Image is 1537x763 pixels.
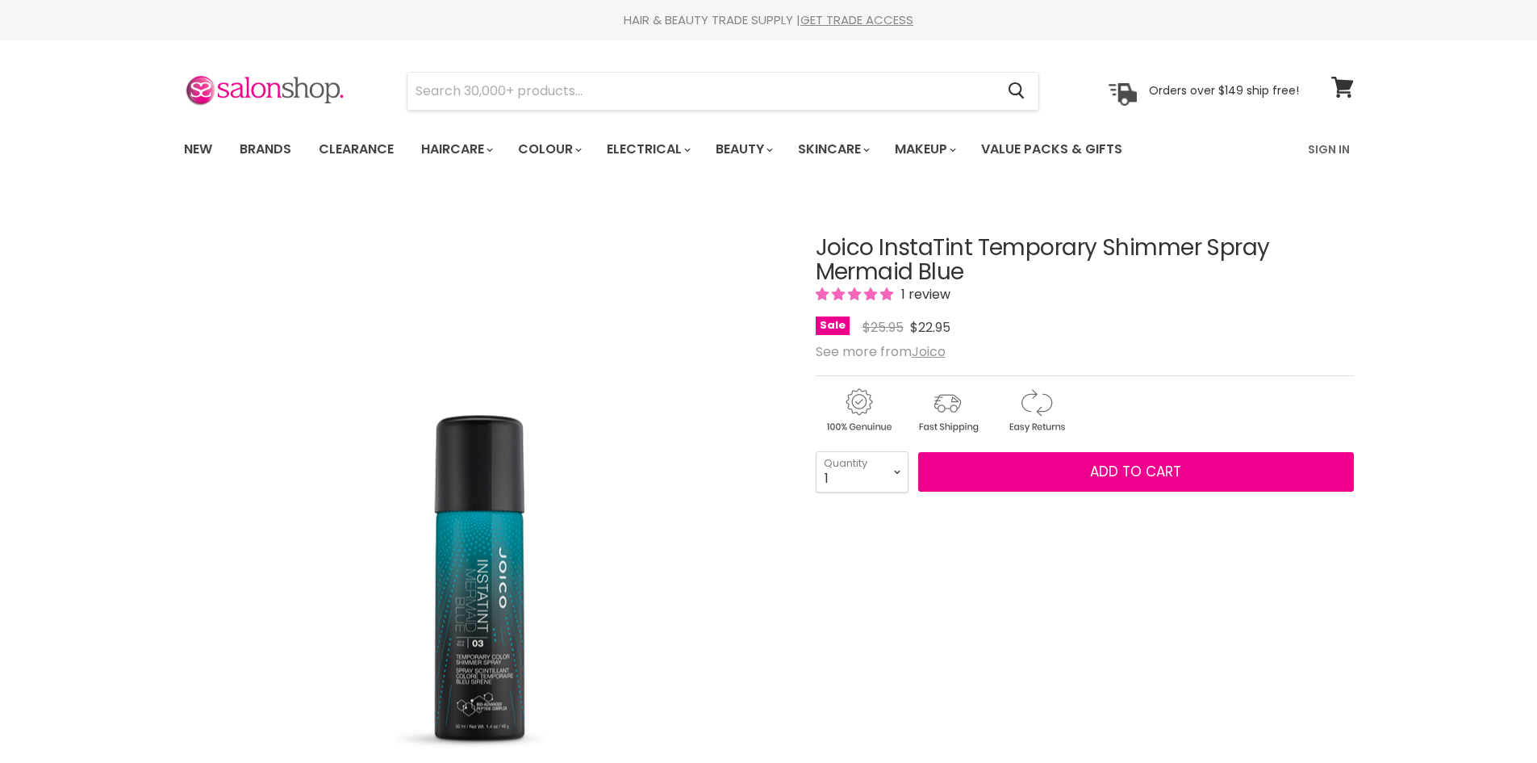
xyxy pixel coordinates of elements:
a: Clearance [307,132,406,166]
a: New [172,132,224,166]
button: Add to cart [918,452,1354,493]
a: Makeup [883,132,966,166]
a: Haircare [409,132,503,166]
span: 5.00 stars [816,285,896,304]
span: 1 review [896,285,950,304]
a: Joico [912,342,946,361]
a: Value Packs & Gifts [969,132,1134,166]
a: Sign In [1298,132,1359,166]
span: $25.95 [862,318,904,337]
img: shipping.gif [904,386,990,435]
span: $22.95 [910,318,950,337]
ul: Main menu [172,126,1217,173]
input: Search [407,73,996,110]
a: Beauty [704,132,783,166]
form: Product [407,72,1039,111]
select: Quantity [816,451,908,492]
nav: Main [164,126,1374,173]
span: Sale [816,317,850,335]
a: Electrical [595,132,700,166]
a: Colour [506,132,591,166]
button: Search [996,73,1038,110]
a: Brands [228,132,303,166]
div: HAIR & BEAUTY TRADE SUPPLY | [164,12,1374,28]
h1: Joico InstaTint Temporary Shimmer Spray Mermaid Blue [816,236,1354,286]
a: GET TRADE ACCESS [800,11,913,28]
a: Skincare [786,132,879,166]
img: genuine.gif [816,386,901,435]
p: Orders over $149 ship free! [1149,83,1299,98]
img: returns.gif [993,386,1079,435]
span: Add to cart [1090,462,1181,481]
img: Joico InstaTint Temporary Shimmer Spray Mermaid Blue [313,238,657,754]
span: See more from [816,342,946,361]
